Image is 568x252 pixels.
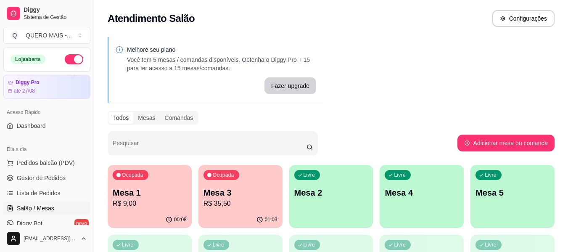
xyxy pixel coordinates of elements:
button: Adicionar mesa ou comanda [457,135,555,151]
button: OcupadaMesa 3R$ 35,5001:03 [198,165,283,228]
div: Mesas [133,112,160,124]
button: Fazer upgrade [264,77,316,94]
span: Salão / Mesas [17,204,54,212]
p: R$ 35,50 [203,199,277,209]
div: Loja aberta [11,55,45,64]
p: Melhore seu plano [127,45,316,54]
p: Livre [394,241,406,248]
span: Diggy [24,6,87,14]
a: Gestor de Pedidos [3,171,90,185]
span: Sistema de Gestão [24,14,87,21]
span: [EMAIL_ADDRESS][DOMAIN_NAME] [24,235,77,242]
button: [EMAIL_ADDRESS][DOMAIN_NAME] [3,228,90,249]
span: Gestor de Pedidos [17,174,66,182]
a: Salão / Mesas [3,202,90,215]
a: Diggy Proaté 27/08 [3,75,90,99]
article: até 27/08 [14,88,35,94]
p: Livre [213,241,225,248]
p: Mesa 1 [113,187,187,199]
p: Mesa 2 [294,187,368,199]
div: Dia a dia [3,143,90,156]
div: Comandas [160,112,198,124]
a: Diggy Botnovo [3,217,90,230]
p: Livre [394,172,406,178]
button: LivreMesa 2 [289,165,373,228]
span: Q [11,31,19,40]
button: LivreMesa 5 [470,165,555,228]
a: DiggySistema de Gestão [3,3,90,24]
p: Você tem 5 mesas / comandas disponíveis. Obtenha o Diggy Pro + 15 para ter acesso a 15 mesas/coma... [127,56,316,72]
button: OcupadaMesa 1R$ 9,0000:08 [108,165,192,228]
input: Pesquisar [113,142,306,151]
span: Dashboard [17,122,46,130]
button: Select a team [3,27,90,44]
h2: Atendimento Salão [108,12,195,25]
button: Pedidos balcão (PDV) [3,156,90,170]
div: Acesso Rápido [3,106,90,119]
button: LivreMesa 4 [380,165,464,228]
p: Ocupada [213,172,234,178]
button: Configurações [492,10,555,27]
button: Alterar Status [65,54,83,64]
a: Lista de Pedidos [3,186,90,200]
p: Livre [485,172,497,178]
span: Pedidos balcão (PDV) [17,159,75,167]
p: Livre [304,172,315,178]
article: Diggy Pro [16,80,40,86]
p: Livre [304,241,315,248]
p: Ocupada [122,172,143,178]
p: 01:03 [265,216,277,223]
p: Mesa 3 [203,187,277,199]
p: Mesa 5 [476,187,550,199]
span: Lista de Pedidos [17,189,61,197]
p: R$ 9,00 [113,199,187,209]
a: Dashboard [3,119,90,133]
span: Diggy Bot [17,219,42,228]
p: Livre [485,241,497,248]
div: Todos [108,112,133,124]
div: QUERO MAIS - ... [26,31,72,40]
p: Mesa 4 [385,187,459,199]
p: 00:08 [174,216,187,223]
p: Livre [122,241,134,248]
